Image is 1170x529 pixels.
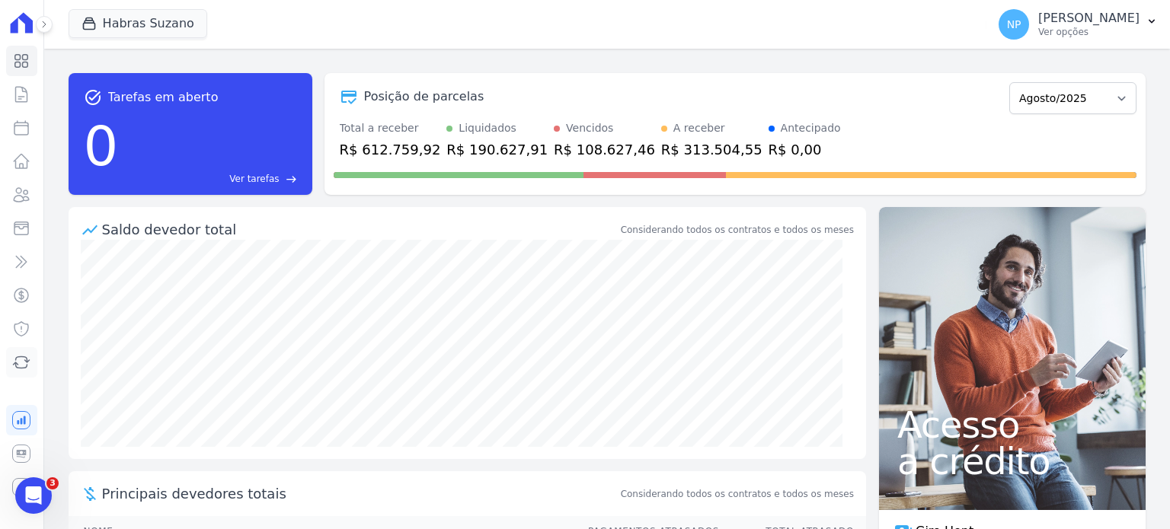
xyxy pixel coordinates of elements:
p: [PERSON_NAME] [1038,11,1140,26]
div: Liquidados [459,120,516,136]
div: Antecipado [781,120,841,136]
div: A receber [673,120,725,136]
div: R$ 108.627,46 [554,139,655,160]
span: Acesso [897,406,1127,443]
span: a crédito [897,443,1127,480]
div: R$ 313.504,55 [661,139,762,160]
span: Considerando todos os contratos e todos os meses [621,487,854,501]
iframe: Intercom live chat [15,477,52,514]
span: Tarefas em aberto [108,88,219,107]
div: Total a receber [340,120,441,136]
span: Ver tarefas [229,172,279,186]
button: Habras Suzano [69,9,207,38]
span: east [286,174,297,185]
div: R$ 190.627,91 [446,139,548,160]
span: NP [1007,19,1021,30]
span: 3 [46,477,59,489]
p: Ver opções [1038,26,1140,38]
div: R$ 612.759,92 [340,139,441,160]
div: 0 [84,107,119,186]
div: Vencidos [566,120,613,136]
button: NP [PERSON_NAME] Ver opções [986,3,1170,46]
div: Saldo devedor total [102,219,618,240]
div: Posição de parcelas [364,88,484,106]
div: R$ 0,00 [769,139,841,160]
span: Principais devedores totais [102,483,618,504]
span: task_alt [84,88,102,107]
a: Ver tarefas east [124,172,296,186]
div: Considerando todos os contratos e todos os meses [621,223,854,237]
